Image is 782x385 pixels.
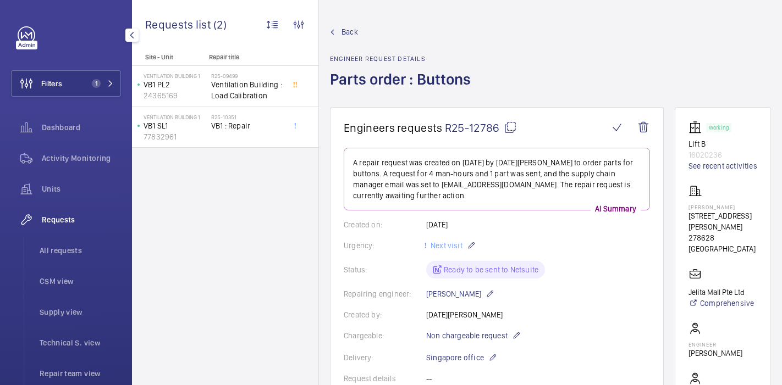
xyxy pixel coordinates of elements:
[689,160,757,171] a: See recent activities
[689,232,757,254] p: 278628 [GEOGRAPHIC_DATA]
[11,70,121,97] button: Filters1
[211,114,284,120] h2: R25-10351
[689,341,742,348] p: Engineer
[211,72,284,79] h2: R25-09499
[42,214,121,225] span: Requests
[40,306,121,317] span: Supply view
[426,330,508,341] span: Non chargeable request
[41,78,62,89] span: Filters
[342,26,358,37] span: Back
[689,287,754,298] p: Jelita Mall Pte Ltd
[344,121,443,135] span: Engineers requests
[40,276,121,287] span: CSM view
[92,79,101,88] span: 1
[709,126,729,130] p: Working
[689,210,757,232] p: [STREET_ADDRESS][PERSON_NAME]
[40,337,121,348] span: Technical S. view
[40,368,121,379] span: Repair team view
[689,121,706,134] img: elevator.svg
[145,18,213,31] span: Requests list
[211,120,284,131] span: VB1 : Repair
[209,53,282,61] p: Repair title
[689,204,757,210] p: [PERSON_NAME]
[426,351,497,364] p: Singapore office
[144,131,207,142] p: 77832961
[689,348,742,359] p: [PERSON_NAME]
[42,183,121,194] span: Units
[330,69,477,107] h1: Parts order : Buttons
[42,122,121,133] span: Dashboard
[426,287,494,300] p: [PERSON_NAME]
[689,298,754,309] a: Comprehensive
[689,138,757,149] p: Lift B
[144,79,207,90] p: VB1 PL2
[144,90,207,101] p: 24365169
[428,241,462,250] span: Next visit
[353,157,641,201] p: A repair request was created on [DATE] by [DATE][PERSON_NAME] to order parts for buttons. A reque...
[144,120,207,131] p: VB1 SL1
[330,55,477,63] h2: Engineer request details
[42,153,121,164] span: Activity Monitoring
[591,203,641,214] p: AI Summary
[144,114,207,120] p: Ventilation Building 1
[132,53,205,61] p: Site - Unit
[144,72,207,79] p: Ventilation Building 1
[445,121,517,135] span: R25-12786
[40,245,121,256] span: All requests
[689,149,757,160] p: 16020236
[211,79,284,101] span: Ventilation Building : Load Calibration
